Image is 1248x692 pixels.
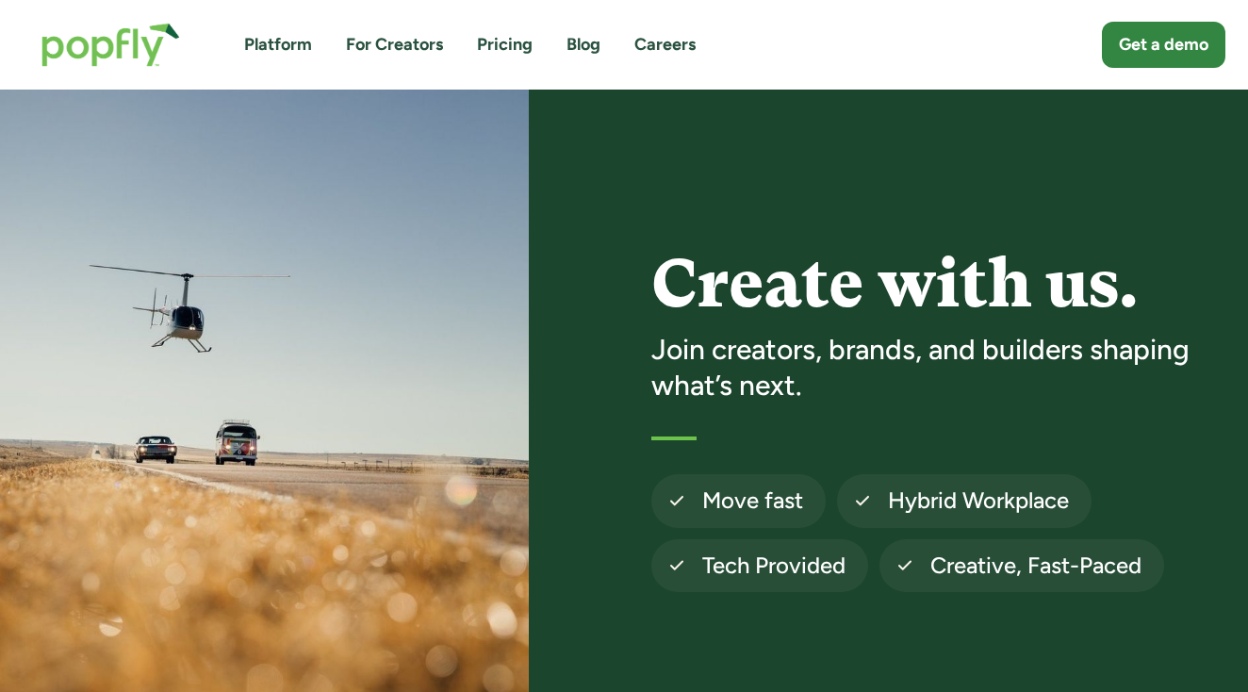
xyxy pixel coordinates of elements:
[634,33,696,57] a: Careers
[702,486,803,516] h4: Move fast
[888,486,1069,516] h4: Hybrid Workplace
[477,33,533,57] a: Pricing
[23,4,199,86] a: home
[930,551,1141,581] h4: Creative, Fast-Paced
[244,33,312,57] a: Platform
[702,551,846,581] h4: Tech Provided
[346,33,443,57] a: For Creators
[651,248,1221,321] h1: Create with us.
[1102,22,1225,68] a: Get a demo
[567,33,600,57] a: Blog
[651,332,1221,403] h3: Join creators, brands, and builders shaping what’s next.
[1119,33,1208,57] div: Get a demo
